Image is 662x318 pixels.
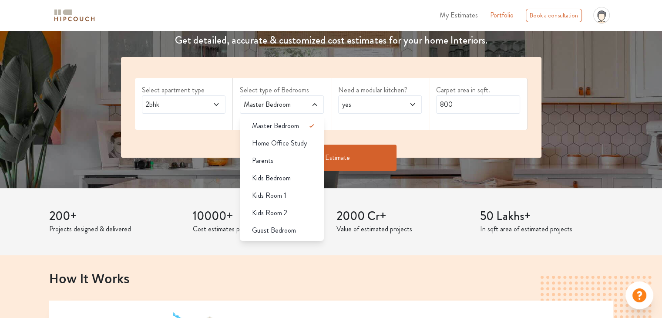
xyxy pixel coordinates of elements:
[49,209,182,224] h3: 200+
[142,85,226,95] label: Select apartment type
[144,99,201,110] span: 2bhk
[490,10,514,20] a: Portfolio
[252,156,273,166] span: Parents
[480,224,613,234] p: In sqft area of estimated projects
[252,121,299,131] span: Master Bedroom
[252,208,287,218] span: Kids Room 2
[252,173,291,183] span: Kids Bedroom
[336,209,470,224] h3: 2000 Cr+
[240,85,324,95] label: Select type of Bedrooms
[49,224,182,234] p: Projects designed & delivered
[252,138,307,149] span: Home Office Study
[193,224,326,234] p: Cost estimates provided
[338,85,422,95] label: Need a modular kitchen?
[440,10,478,20] span: My Estimates
[526,9,582,22] div: Book a consultation
[436,95,520,114] input: Enter area sqft
[240,114,324,123] div: select 1 more room(s)
[336,224,470,234] p: Value of estimated projects
[193,209,326,224] h3: 10000+
[340,99,397,110] span: yes
[53,8,96,23] img: logo-horizontal.svg
[252,225,296,236] span: Guest Bedroom
[436,85,520,95] label: Carpet area in sqft.
[480,209,613,224] h3: 50 Lakhs+
[49,271,613,285] h2: How It Works
[242,99,299,110] span: Master Bedroom
[252,190,286,201] span: Kids Room 1
[116,34,547,47] h4: Get detailed, accurate & customized cost estimates for your home Interiors.
[53,6,96,25] span: logo-horizontal.svg
[266,145,397,171] button: Get Estimate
